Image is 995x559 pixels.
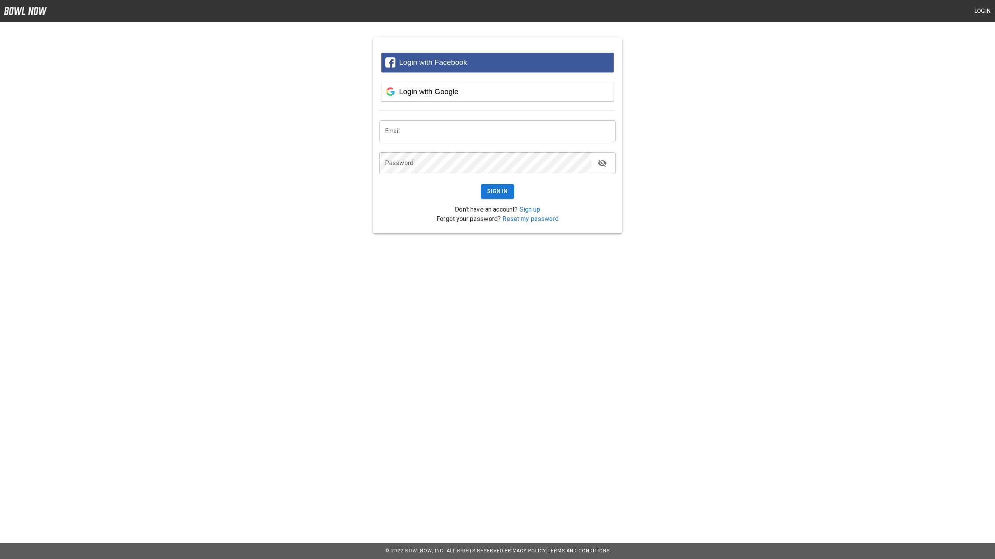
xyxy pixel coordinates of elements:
[970,4,995,18] button: Login
[379,205,616,214] p: Don't have an account?
[4,7,47,15] img: logo
[520,206,540,213] a: Sign up
[595,155,610,171] button: toggle password visibility
[505,548,546,554] a: Privacy Policy
[481,184,514,199] button: Sign In
[381,82,614,101] button: Login with Google
[381,53,614,72] button: Login with Facebook
[548,548,610,554] a: Terms and Conditions
[502,215,559,223] a: Reset my password
[385,548,505,554] span: © 2022 BowlNow, Inc. All Rights Reserved.
[399,58,467,66] span: Login with Facebook
[399,87,458,96] span: Login with Google
[379,214,616,224] p: Forgot your password?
